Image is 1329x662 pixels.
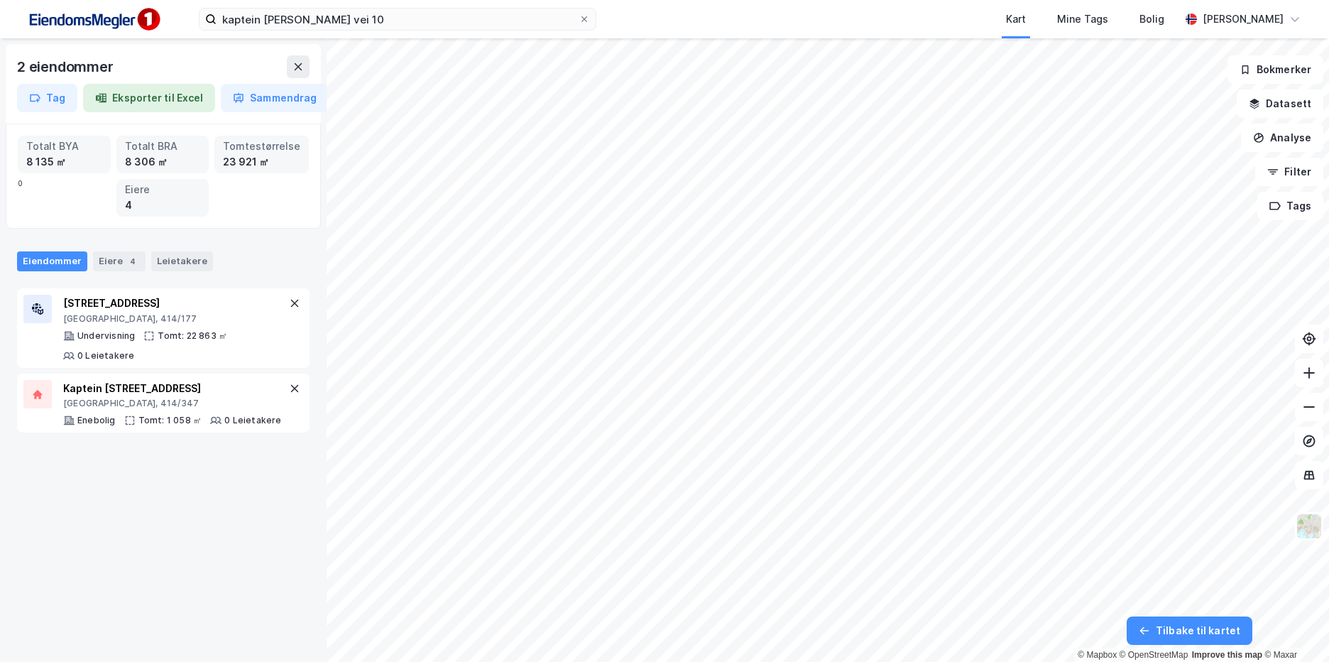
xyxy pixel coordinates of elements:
div: Totalt BRA [125,139,201,154]
div: [STREET_ADDRESS] [63,295,286,312]
img: Z [1296,513,1323,540]
div: Bolig [1139,11,1164,28]
div: Undervisning [77,330,135,342]
div: Enebolig [77,415,116,426]
div: 2 eiendommer [17,55,116,78]
div: 23 921 ㎡ [223,154,300,170]
div: Eiendommer [17,251,87,271]
div: Tomt: 22 863 ㎡ [158,330,227,342]
button: Filter [1255,158,1323,186]
div: [GEOGRAPHIC_DATA], 414/347 [63,398,282,409]
div: 4 [126,254,140,268]
div: [PERSON_NAME] [1203,11,1284,28]
button: Analyse [1241,124,1323,152]
div: Mine Tags [1057,11,1108,28]
div: Kaptein [STREET_ADDRESS] [63,380,282,397]
iframe: Chat Widget [1258,594,1329,662]
button: Datasett [1237,89,1323,118]
button: Bokmerker [1227,55,1323,84]
a: OpenStreetMap [1120,650,1188,660]
div: 0 Leietakere [77,350,134,362]
div: Tomtestørrelse [223,139,300,154]
div: Kart [1006,11,1026,28]
button: Tags [1257,192,1323,220]
img: F4PB6Px+NJ5v8B7XTbfpPpyloAAAAASUVORK5CYII= [23,4,165,36]
div: 8 306 ㎡ [125,154,201,170]
button: Tag [17,84,77,112]
div: [GEOGRAPHIC_DATA], 414/177 [63,313,286,325]
div: 4 [125,197,201,213]
button: Eksporter til Excel [83,84,215,112]
button: Sammendrag [221,84,329,112]
div: 0 [18,136,309,217]
div: Totalt BYA [26,139,102,154]
div: Kontrollprogram for chat [1258,594,1329,662]
div: 0 Leietakere [224,415,281,426]
a: Improve this map [1192,650,1262,660]
input: Søk på adresse, matrikkel, gårdeiere, leietakere eller personer [217,9,579,30]
div: Eiere [125,182,201,197]
div: Leietakere [151,251,213,271]
a: Mapbox [1078,650,1117,660]
button: Tilbake til kartet [1127,617,1252,645]
div: Tomt: 1 058 ㎡ [138,415,202,426]
div: 8 135 ㎡ [26,154,102,170]
div: Eiere [93,251,146,271]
